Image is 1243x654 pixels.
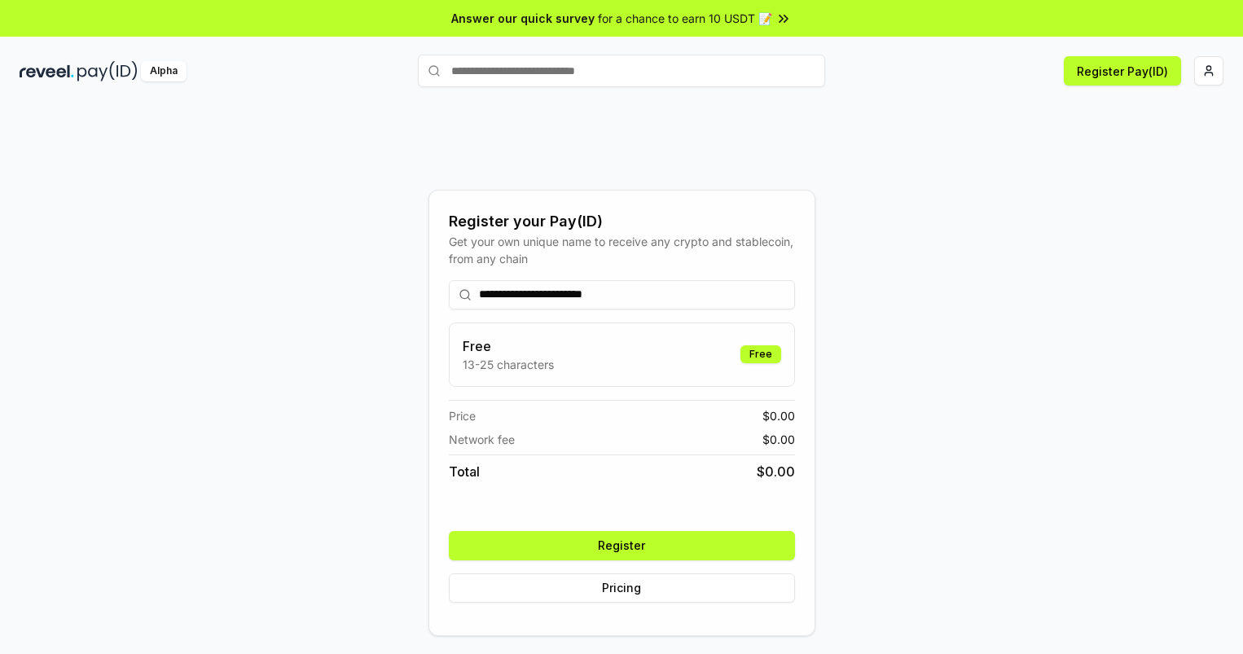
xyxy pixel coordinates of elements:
[449,210,795,233] div: Register your Pay(ID)
[449,233,795,267] div: Get your own unique name to receive any crypto and stablecoin, from any chain
[77,61,138,81] img: pay_id
[449,531,795,560] button: Register
[1064,56,1181,86] button: Register Pay(ID)
[141,61,187,81] div: Alpha
[598,10,772,27] span: for a chance to earn 10 USDT 📝
[762,431,795,448] span: $ 0.00
[449,573,795,603] button: Pricing
[740,345,781,363] div: Free
[757,462,795,481] span: $ 0.00
[20,61,74,81] img: reveel_dark
[463,336,554,356] h3: Free
[762,407,795,424] span: $ 0.00
[449,407,476,424] span: Price
[463,356,554,373] p: 13-25 characters
[451,10,595,27] span: Answer our quick survey
[449,462,480,481] span: Total
[449,431,515,448] span: Network fee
